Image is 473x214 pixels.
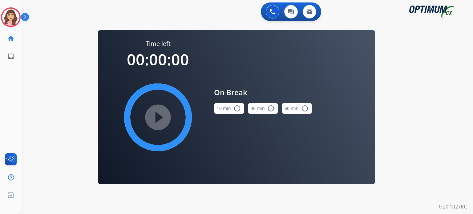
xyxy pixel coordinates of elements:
mat-icon: home [7,35,14,42]
span: Time left [146,39,171,48]
mat-icon: radio_button_unchecked [301,105,309,112]
mat-icon: radio_button_unchecked [267,105,275,112]
p: 0.20.1027RC [439,203,467,210]
button: 60 min [282,103,312,114]
mat-icon: radio_button_unchecked [233,105,241,112]
mat-icon: inbox [7,53,14,60]
button: 10 min [214,103,244,114]
span: 00:00:00 [127,49,189,70]
button: 30 min [248,103,278,114]
img: avatar [2,9,19,26]
span: On Break [214,87,312,98]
